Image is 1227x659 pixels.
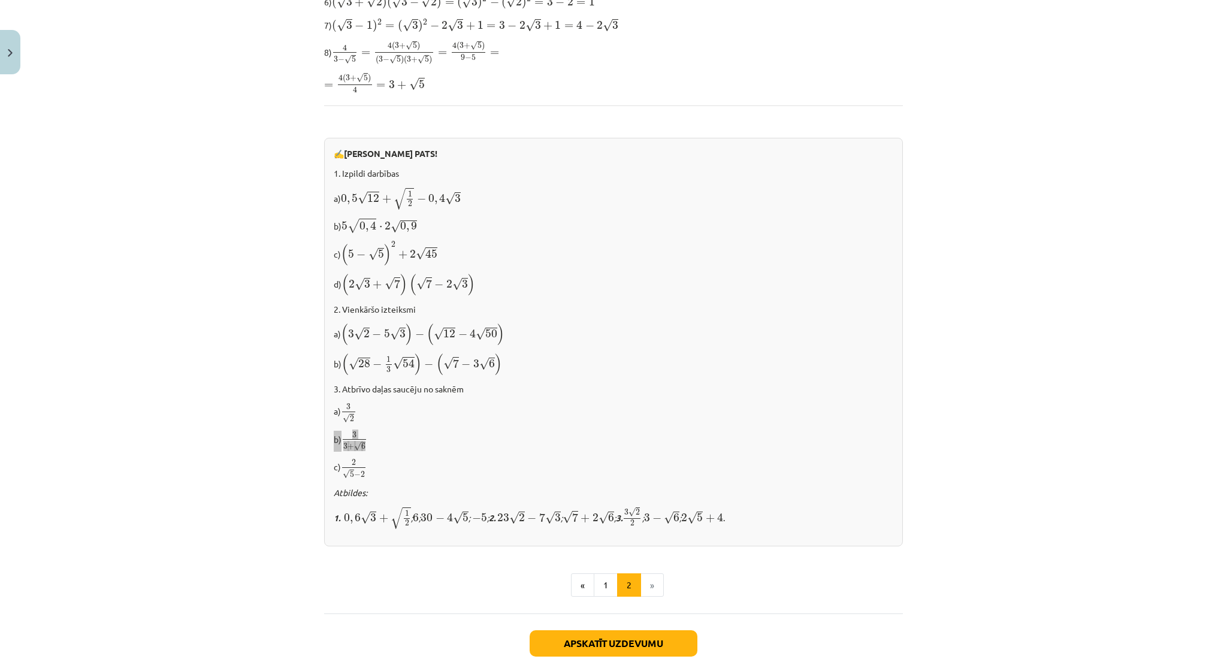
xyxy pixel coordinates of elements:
span: 5 [384,329,390,338]
span: 4 [353,86,357,93]
span: 2 [597,21,603,29]
span: 3 [343,443,347,449]
span: = [385,24,394,29]
span: 5 [348,250,354,258]
span: 2 [442,21,448,29]
span: 0 [341,194,347,202]
span: √ [409,78,419,90]
span: = [438,51,447,56]
span: 4 [339,74,343,81]
i: ; ; ; [340,512,470,523]
span: √ [525,19,535,32]
span: 7 [539,513,545,522]
span: − [465,55,472,61]
span: + [398,250,407,259]
span: + [466,22,475,30]
span: 3 [346,75,350,81]
span: 5 [352,194,358,202]
span: , [365,226,368,232]
span: 3 [555,513,561,522]
span: 6 [413,513,419,522]
span: 4 [447,513,453,522]
span: ) [418,20,423,32]
span: − [430,22,439,30]
span: 3 [348,329,354,338]
p: a) [334,187,893,210]
span: 0 [428,194,434,202]
span: ) [415,353,422,375]
span: ( [392,42,395,51]
span: √ [434,328,443,340]
span: − [652,514,661,522]
span: √ [347,219,359,233]
span: 4 [370,221,376,230]
span: = [376,83,385,88]
span: 6 [489,359,495,368]
span: 0 [400,222,406,230]
span: 50 [485,329,497,338]
span: 3 [346,21,352,29]
nav: Page navigation example [324,573,903,597]
span: + [411,57,418,63]
span: √ [416,247,425,260]
span: √ [470,41,477,50]
span: + [397,81,406,89]
span: 2 [446,280,452,288]
span: 3 [389,80,395,89]
span: 2 [405,520,409,526]
span: 45 [425,249,437,258]
span: , [434,198,437,204]
span: 3 [612,21,618,29]
span: − [507,22,516,30]
span: √ [452,278,462,291]
span: + [379,514,388,522]
span: ( [341,324,348,345]
i: ; [679,512,723,523]
span: = [564,24,573,29]
span: 2 [519,513,525,522]
strong: 2. [489,512,495,523]
span: √ [418,55,425,64]
span: √ [355,278,364,291]
p: с) [334,458,893,479]
i: 1. [334,512,340,523]
span: 3 [334,56,338,62]
span: 0 [344,513,350,522]
span: − [372,330,381,338]
span: √ [416,277,426,290]
span: 5 [352,56,356,62]
span: √ [356,73,364,82]
span: 2 [423,19,427,25]
span: 1 [408,191,412,197]
span: , [347,198,350,204]
span: ( [409,274,416,295]
span: − [354,471,361,477]
span: 3 [352,432,356,438]
span: 5 [350,471,354,477]
span: − [424,360,433,368]
span: √ [545,512,555,524]
span: 7 [394,279,400,288]
span: 5 [425,56,429,62]
i: Atbildes: [334,487,367,498]
span: − [458,330,467,338]
span: √ [349,358,358,370]
span: 2 [350,416,354,422]
span: 4 [439,194,445,202]
span: 9 [461,55,465,61]
span: 3 [499,21,505,29]
span: 5 [472,55,476,61]
span: 3 [400,329,406,338]
span: √ [453,512,463,524]
p: 3. Atbrīvo daļas saucēju no saknēm [334,383,893,395]
span: 4 [388,43,392,49]
span: 2 [681,513,687,522]
span: 3 [624,509,628,515]
button: 2 [617,573,641,597]
span: ( [457,42,460,51]
span: 3 [395,43,399,49]
span: 3 [386,367,391,373]
span: 1 [405,510,409,516]
span: − [417,195,426,203]
span: , [350,518,353,524]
